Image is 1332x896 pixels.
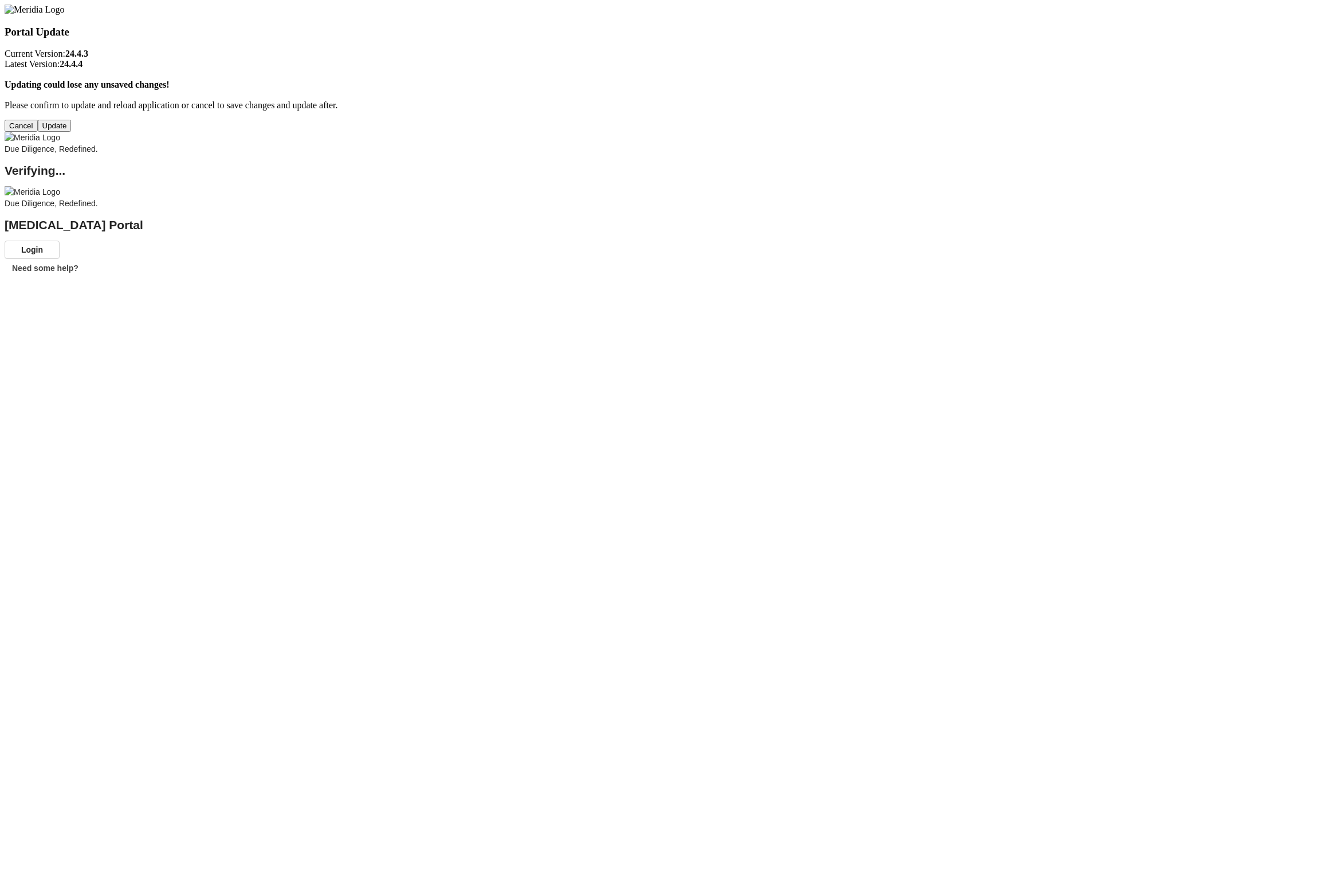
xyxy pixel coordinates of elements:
strong: 24.4.4 [60,59,82,69]
h2: Verifying... [5,165,1327,176]
strong: 24.4.3 [65,49,88,58]
img: Meridia Logo [5,5,64,15]
button: Login [5,241,60,259]
span: Due Diligence, Redefined. [5,199,98,208]
strong: Updating could lose any unsaved changes! [5,80,170,89]
span: Due Diligence, Redefined. [5,144,98,154]
h2: [MEDICAL_DATA] Portal [5,219,1327,231]
h3: Portal Update [5,26,1327,38]
button: Cancel [5,120,38,132]
img: Meridia Logo [5,132,60,143]
img: Meridia Logo [5,186,60,198]
button: Need some help? [5,259,86,277]
p: Current Version: Latest Version: Please confirm to update and reload application or cancel to sav... [5,49,1327,111]
button: Update [38,120,72,132]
